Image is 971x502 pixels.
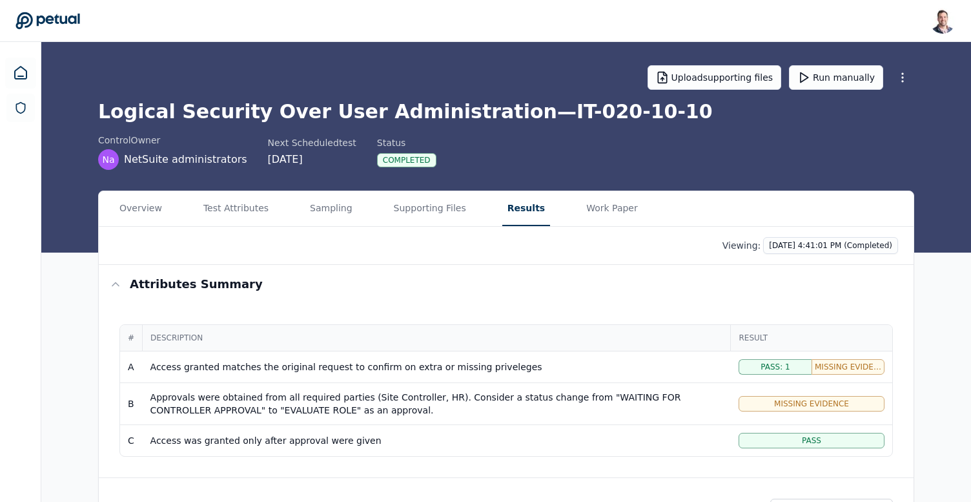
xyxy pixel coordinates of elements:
a: Dashboard [5,58,36,89]
p: Viewing: [722,239,761,252]
button: [DATE] 4:41:01 PM (Completed) [763,237,898,254]
div: Approvals were obtained from all required parties (Site Controller, HR). Consider a status change... [150,391,723,417]
button: Results [502,191,550,226]
button: Overview [114,191,167,226]
span: Missing Evidence [774,399,849,409]
button: Test Attributes [198,191,274,226]
div: Access granted matches the original request to confirm on extra or missing priveleges [150,361,723,373]
span: Result [739,333,884,343]
span: Pass: 1 [761,362,790,372]
span: Missing Evidence: 1 [815,362,881,372]
div: Completed [377,153,436,167]
td: B [120,383,143,425]
div: control Owner [98,134,247,147]
div: Access was granted only after approval were given [150,434,723,447]
td: C [120,425,143,457]
button: Attributes summary [99,265,914,304]
button: More Options [891,66,914,89]
img: Snir Kodesh [930,8,956,34]
div: [DATE] [268,152,356,167]
button: Supporting Files [389,191,471,226]
td: A [120,351,143,383]
h1: Logical Security Over User Administration — IT-020-10-10 [98,100,914,123]
div: Status [377,136,436,149]
button: Work Paper [581,191,643,226]
span: # [128,333,134,343]
div: Next Scheduled test [268,136,356,149]
a: Go to Dashboard [15,12,80,30]
button: Run manually [789,65,883,90]
button: Uploadsupporting files [648,65,782,90]
span: Pass [802,435,821,446]
a: SOC 1 Reports [6,94,35,122]
span: NetSuite administrators [124,152,247,167]
span: Description [150,333,722,343]
h3: Attributes summary [130,275,263,293]
span: Na [102,153,114,166]
button: Sampling [305,191,358,226]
